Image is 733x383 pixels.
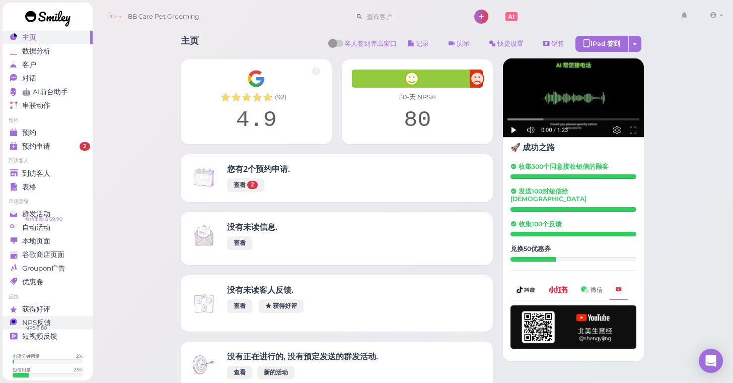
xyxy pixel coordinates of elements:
span: 2 [80,142,90,151]
img: youtube-h-92280983ece59b2848f85fc261e8ffad.png [510,305,636,349]
img: AI receptionist [503,58,644,138]
a: NPS反馈 NPS® 80 [3,316,93,330]
a: 本地页面 [3,234,93,248]
img: Inbox [191,164,217,190]
h5: 兑换50优惠券 [510,245,636,252]
img: Inbox [191,222,217,248]
div: 30-天 NPS® [352,93,483,102]
h4: 🚀 成功之路 [510,143,636,152]
a: 查看 [227,366,252,379]
a: Groupon广告 [3,262,93,275]
span: 本地页面 [22,237,50,245]
div: 短信用量 [13,366,31,373]
div: 电话分钟用量 [13,353,40,359]
a: 到访客人 [3,167,93,180]
a: 谷歌商店页面 [3,248,93,262]
a: 新的活动 [257,366,295,379]
span: 谷歌商店页面 [22,250,64,259]
span: Groupon广告 [22,264,65,273]
a: 预约 [3,126,93,140]
h5: 收集100个反馈 [510,220,636,228]
a: 查看 [227,299,252,313]
li: 预约 [3,117,93,124]
a: 优惠卷 [3,275,93,289]
img: xhs-786d23addd57f6a2be217d5a65f4ab6b.png [549,286,568,293]
span: 预约 [22,129,36,137]
a: 查看 [227,236,252,250]
span: ( 92 ) [275,93,286,102]
img: wechat-a99521bb4f7854bbf8f190d1356e2cdb.png [581,286,602,293]
span: 数据分析 [22,47,50,55]
div: iPad 签到 [575,36,629,52]
span: 群发活动 [22,210,50,218]
span: 短视频反馈 [22,332,57,341]
span: 2 [247,181,258,189]
a: 对话 [3,72,93,85]
a: 获得好评 [3,302,93,316]
h5: 发送100封短信给[DEMOGRAPHIC_DATA] [510,187,636,203]
h4: 没有未读信息. [227,222,277,232]
a: 主页 [3,31,93,44]
span: 到访客人 [22,169,50,178]
li: 到访客人 [3,157,93,164]
span: 优惠卷 [22,278,43,286]
input: 查询客户 [363,9,461,25]
h4: 没有未读客人反馈. [227,285,304,295]
span: 🤖 AI前台助手 [22,88,68,96]
a: 客户 [3,58,93,72]
a: 串联动作 [3,99,93,112]
a: 快捷设置 [481,36,532,52]
span: 主页 [22,33,36,42]
a: 🤖 AI前台助手 [3,85,93,99]
h1: 主页 [181,36,199,54]
div: 2 % [76,353,83,359]
span: 预约申请 [22,142,50,151]
img: Inbox [191,352,217,378]
span: NPS反馈 [22,318,51,327]
div: Open Intercom Messenger [699,349,723,373]
span: 自动活动 [22,223,50,232]
span: 表格 [22,183,36,191]
span: BB Care Pet Grooming [128,3,199,31]
div: 23 % [74,366,83,373]
a: 获得好评 [259,299,304,313]
a: 销售 [535,36,573,52]
div: 80 [352,107,483,134]
button: 记录 [399,36,437,52]
span: 客户 [22,60,36,69]
img: Inbox [191,290,217,316]
span: 销售 [551,40,564,47]
div: 18 [510,257,556,262]
span: 客人签到弹出窗口 [344,39,397,54]
span: NPS® 80 [25,324,47,332]
div: 4.9 [191,107,322,134]
a: 自动活动 [3,221,93,234]
span: 短信币量: $129.90 [25,215,62,223]
a: 群发活动 短信币量: $129.90 [3,207,93,221]
a: 短视频反馈 [3,330,93,343]
img: douyin-2727e60b7b0d5d1bbe969c21619e8014.png [517,286,536,293]
a: 查看 2 [227,178,264,192]
span: 串联动作 [22,101,50,110]
a: 表格 [3,180,93,194]
h4: 您有2个预约申请. [227,164,290,174]
span: 对话 [22,74,36,83]
a: 演示 [440,36,478,52]
a: 数据分析 [3,44,93,58]
li: 反馈 [3,293,93,300]
a: 预约申请 2 [3,140,93,153]
h5: 收集300个同意接收短信的顾客 [510,163,636,170]
li: 市场营销 [3,198,93,205]
img: Google__G__Logo-edd0e34f60d7ca4a2f4ece79cff21ae3.svg [247,70,265,88]
h4: 没有正在进行的, 没有预定发送的群发活动. [227,352,378,361]
span: 获得好评 [22,305,50,313]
